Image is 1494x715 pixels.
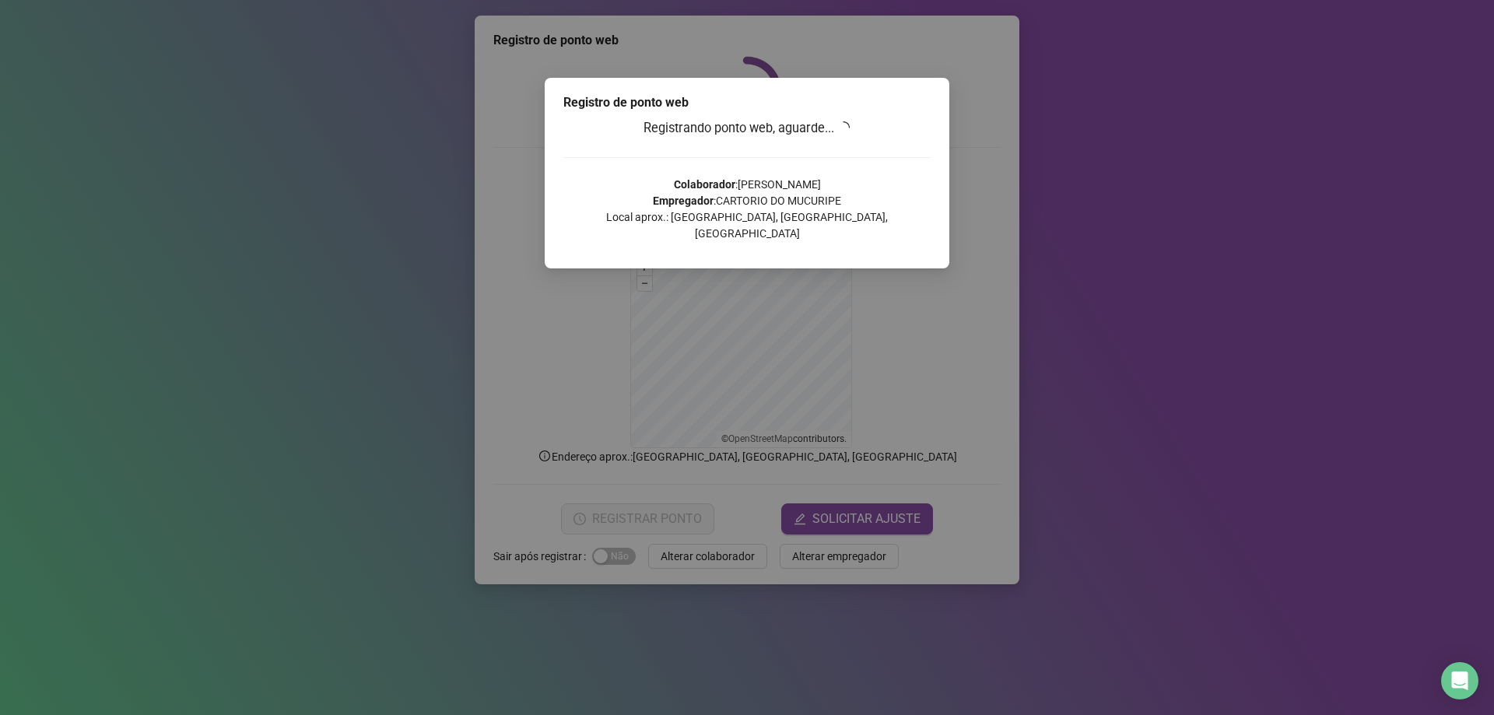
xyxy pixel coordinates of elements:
div: Open Intercom Messenger [1441,662,1478,699]
strong: Empregador [653,195,714,207]
p: : [PERSON_NAME] : CARTORIO DO MUCURIPE Local aprox.: [GEOGRAPHIC_DATA], [GEOGRAPHIC_DATA], [GEOGR... [563,177,931,242]
h3: Registrando ponto web, aguarde... [563,118,931,138]
strong: Colaborador [674,178,735,191]
span: loading [836,120,851,135]
div: Registro de ponto web [563,93,931,112]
